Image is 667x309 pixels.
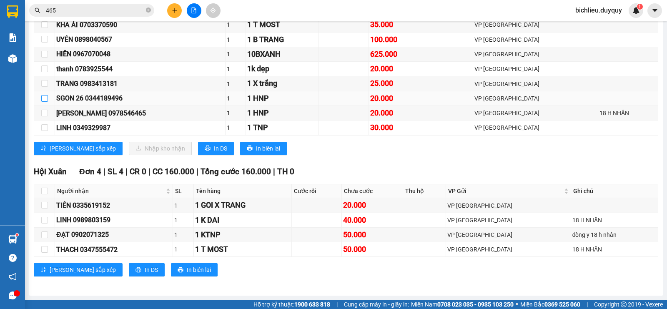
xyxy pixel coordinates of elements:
div: [PERSON_NAME] 0978546465 [56,108,224,118]
th: Tên hàng [194,184,292,198]
span: 1 [638,4,641,10]
td: VP Sài Gòn [446,213,571,228]
div: UYÊN 0898040567 [56,34,224,45]
th: Ghi chú [571,184,658,198]
td: VP Sài Gòn [473,121,598,135]
button: aim [206,3,221,18]
span: Người nhận [57,186,164,196]
strong: 0369 525 060 [544,301,580,308]
span: close-circle [146,8,151,13]
span: printer [135,267,141,274]
span: In biên lai [187,265,211,274]
div: 1 [174,230,192,239]
td: VP Sài Gòn [473,106,598,121]
th: Thu hộ [403,184,446,198]
span: search [35,8,40,13]
span: aim [210,8,216,13]
div: 10BXANH [247,48,317,60]
img: logo-vxr [7,5,18,18]
img: warehouse-icon [8,235,17,244]
td: VP Sài Gòn [446,198,571,213]
span: ⚪️ [516,303,518,306]
span: CC 160.000 [153,167,194,176]
span: In DS [145,265,158,274]
div: 18 H NHÂN [599,108,657,118]
span: | [103,167,105,176]
strong: 1900 633 818 [294,301,330,308]
sup: 1 [637,4,643,10]
div: BA NHAN [80,27,164,37]
span: printer [205,145,211,152]
div: 30.000 [370,122,429,133]
div: 1 B TRANG [247,34,317,45]
span: Hỗ trợ kỹ thuật: [253,300,330,309]
div: 1 [174,216,192,225]
div: 1 K DAI [195,214,290,226]
button: printerIn biên lai [171,263,218,276]
div: TIẾN 0335619152 [56,200,171,211]
div: 1 KTNP [195,229,290,241]
td: VP Sài Gòn [473,18,598,32]
div: 1 [227,123,245,132]
div: 1 [174,245,192,254]
div: 1 [227,108,245,118]
div: 1 [227,35,245,44]
span: Nhận: [80,8,100,17]
img: icon-new-feature [632,7,640,14]
span: file-add [191,8,197,13]
div: 02839400786 [80,37,164,49]
button: downloadNhập kho nhận [129,142,192,155]
span: Gửi: [7,7,20,16]
div: VP [GEOGRAPHIC_DATA] [474,108,597,118]
span: CR 0 [130,167,146,176]
button: sort-ascending[PERSON_NAME] sắp xếp [34,142,123,155]
div: 35.000 [370,19,429,30]
div: LINH 0349329987 [56,123,224,133]
span: | [148,167,150,176]
span: plus [172,8,178,13]
div: VP [GEOGRAPHIC_DATA] [447,216,569,225]
div: 100.000 [370,34,429,45]
span: bichlieu.duyquy [569,5,629,15]
div: 1 [227,79,245,88]
td: VP Sài Gòn [473,33,598,47]
div: 1 T MOST [195,244,290,255]
div: VP [GEOGRAPHIC_DATA] [474,20,597,29]
div: 1 [227,64,245,73]
span: sort-ascending [40,267,46,274]
div: VP [GEOGRAPHIC_DATA] [447,230,569,239]
span: caret-down [651,7,659,14]
span: | [125,167,128,176]
strong: 0708 023 035 - 0935 103 250 [437,301,514,308]
span: sort-ascending [40,145,46,152]
input: Tìm tên, số ĐT hoặc mã đơn [46,6,144,15]
span: copyright [621,301,627,307]
div: VP [GEOGRAPHIC_DATA] [447,201,569,210]
span: notification [9,273,17,281]
button: printerIn DS [129,263,165,276]
span: printer [247,145,253,152]
img: solution-icon [8,33,17,42]
button: file-add [187,3,201,18]
div: 1 X trắng [247,78,317,89]
div: 20.000 [343,199,401,211]
div: TRANG 0983413181 [56,78,224,89]
div: 1 [227,50,245,59]
div: LINH 0989803159 [56,215,171,225]
div: SGON 26 0344189496 [56,93,224,103]
span: [PERSON_NAME] sắp xếp [50,144,116,153]
td: VP Sài Gòn [473,62,598,76]
div: VP [GEOGRAPHIC_DATA] [474,94,597,103]
span: Miền Nam [411,300,514,309]
div: 25.000 [370,78,429,89]
img: warehouse-icon [8,54,17,63]
div: 18 H NHÂN [572,216,657,225]
span: Tổng cước 160.000 [201,167,271,176]
span: | [196,167,198,176]
div: 1 T MOST [247,19,317,30]
span: | [336,300,338,309]
div: 0919490242 [7,36,74,48]
div: 20.000 [370,107,429,119]
div: KHA ÁI 0703370590 [56,20,224,30]
span: In biên lai [256,144,280,153]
